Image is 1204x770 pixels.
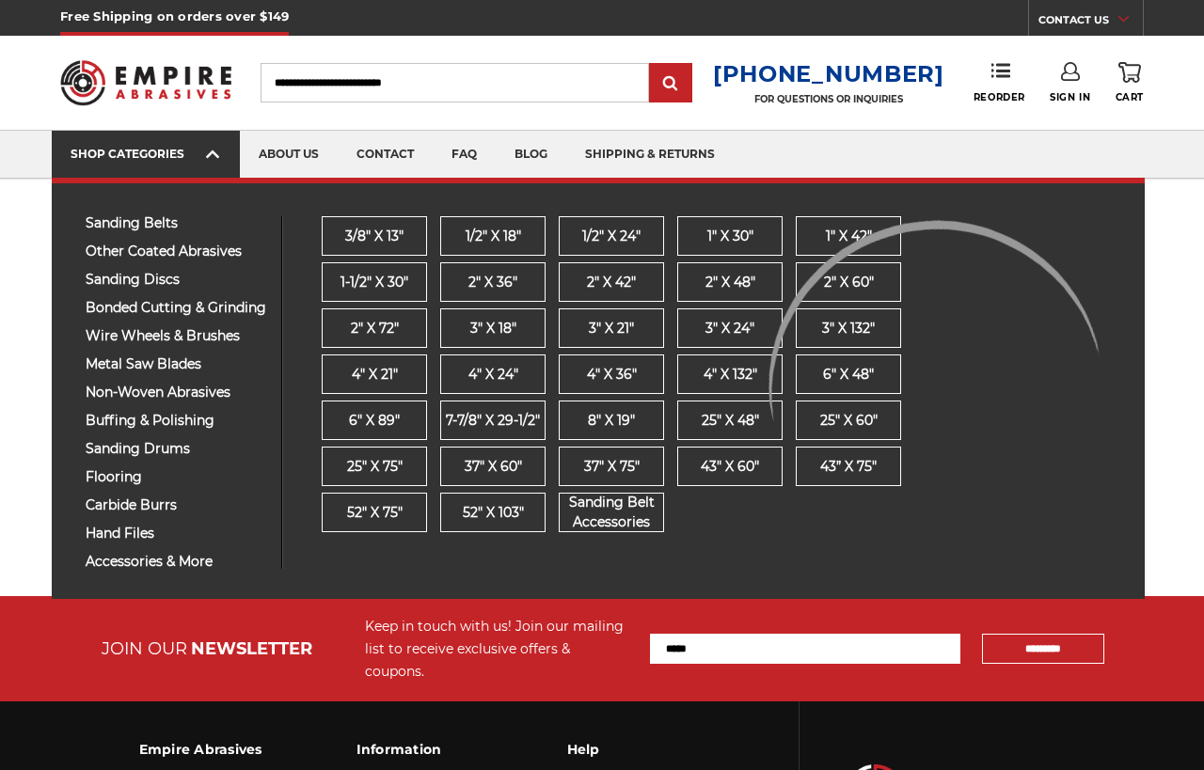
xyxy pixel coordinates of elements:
[587,273,636,292] span: 2" x 42"
[347,503,403,523] span: 52" x 75"
[1038,9,1143,36] a: CONTACT US
[713,60,944,87] a: [PHONE_NUMBER]
[338,131,433,179] a: contact
[86,442,267,456] span: sanding drums
[652,65,689,102] input: Submit
[974,62,1025,102] a: Reorder
[86,470,267,484] span: flooring
[86,301,267,315] span: bonded cutting & grinding
[704,365,757,385] span: 4" x 132"
[347,457,403,477] span: 25" x 75"
[729,183,1145,599] img: Empire Abrasives Logo Image
[465,457,522,477] span: 37" x 60"
[240,131,338,179] a: about us
[86,216,267,230] span: sanding belts
[349,411,400,431] span: 6" x 89"
[701,457,759,477] span: 43" x 60"
[86,498,267,512] span: carbide burrs
[1116,62,1144,103] a: Cart
[86,414,267,428] span: buffing & polishing
[713,93,944,105] p: FOR QUESTIONS OR INQUIRIES
[102,638,187,659] span: JOIN OUR
[86,273,267,287] span: sanding discs
[86,526,267,541] span: hand files
[139,730,262,769] h3: Empire Abrasives
[351,319,399,338] span: 2" x 72"
[702,411,759,431] span: 25" x 48"
[1116,91,1144,103] span: Cart
[584,457,640,477] span: 37" x 75"
[705,319,754,338] span: 3" x 24"
[468,273,517,292] span: 2" x 36"
[345,227,404,246] span: 3/8" x 13"
[86,329,267,343] span: wire wheels & brushes
[974,91,1025,103] span: Reorder
[589,319,634,338] span: 3" x 21"
[588,411,635,431] span: 8" x 19"
[446,411,540,431] span: 7-7/8" x 29-1/2"
[365,615,631,683] div: Keep in touch with us! Join our mailing list to receive exclusive offers & coupons.
[567,730,694,769] h3: Help
[705,273,755,292] span: 2" x 48"
[86,244,267,259] span: other coated abrasives
[341,273,408,292] span: 1-1/2" x 30"
[86,385,267,400] span: non-woven abrasives
[468,365,518,385] span: 4" x 24"
[582,227,641,246] span: 1/2" x 24"
[60,49,231,116] img: Empire Abrasives
[1050,91,1090,103] span: Sign In
[86,555,267,569] span: accessories & more
[560,493,663,532] span: Sanding Belt Accessories
[463,503,524,523] span: 52" x 103"
[352,365,398,385] span: 4" x 21"
[707,227,753,246] span: 1" x 30"
[86,357,267,371] span: metal saw blades
[191,638,312,659] span: NEWSLETTER
[356,730,473,769] h3: Information
[71,147,221,161] div: SHOP CATEGORIES
[566,131,734,179] a: shipping & returns
[587,365,637,385] span: 4" x 36"
[496,131,566,179] a: blog
[470,319,516,338] span: 3" x 18"
[433,131,496,179] a: faq
[466,227,521,246] span: 1/2" x 18"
